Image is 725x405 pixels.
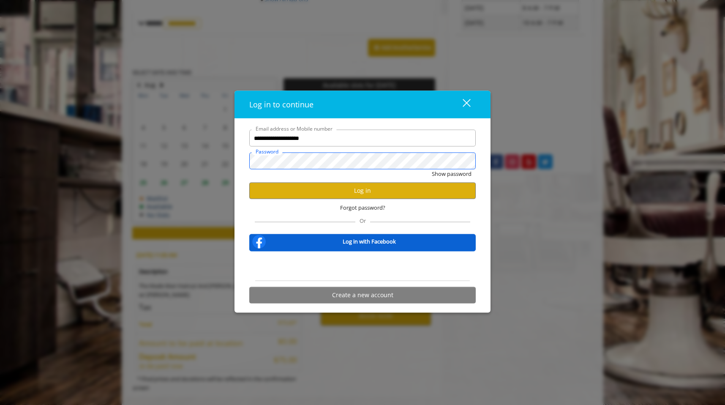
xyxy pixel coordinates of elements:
div: close dialog [453,98,470,111]
button: Log in [249,182,476,199]
b: Log in with Facebook [343,237,396,246]
span: Or [355,216,370,224]
label: Email address or Mobile number [251,125,337,133]
button: Show password [432,170,472,178]
iframe: Sign in with Google Button [320,257,406,275]
span: Log in to continue [249,99,313,109]
span: Forgot password? [340,203,385,212]
input: Email address or Mobile number [249,130,476,147]
button: Create a new account [249,287,476,303]
input: Password [249,153,476,170]
label: Password [251,148,283,156]
button: close dialog [447,96,476,113]
img: facebook-logo [251,233,267,250]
